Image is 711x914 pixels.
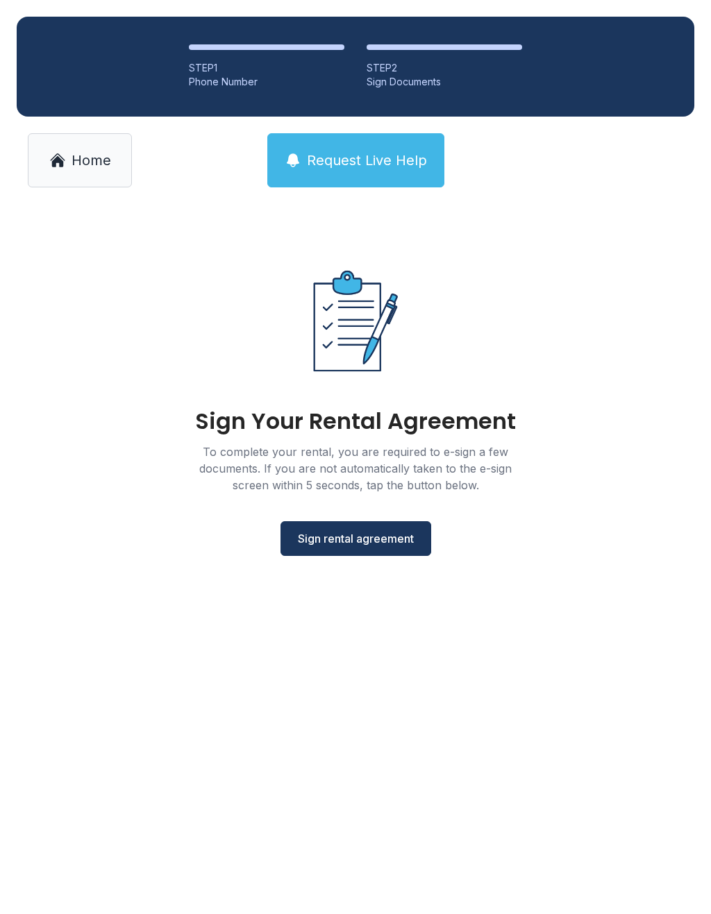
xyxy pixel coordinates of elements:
[307,151,427,170] span: Request Live Help
[367,61,522,75] div: STEP 2
[189,75,344,89] div: Phone Number
[283,248,428,393] img: Rental agreement document illustration
[195,410,516,432] div: Sign Your Rental Agreement
[367,75,522,89] div: Sign Documents
[72,151,111,170] span: Home
[298,530,414,547] span: Sign rental agreement
[189,61,344,75] div: STEP 1
[182,443,529,493] div: To complete your rental, you are required to e-sign a few documents. If you are not automatically...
